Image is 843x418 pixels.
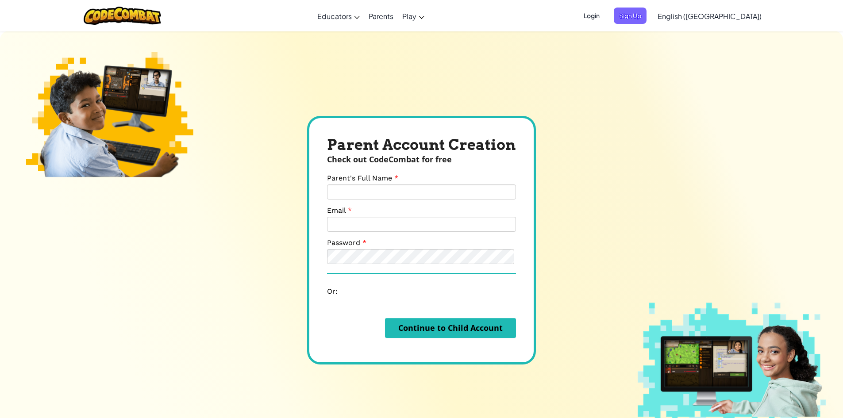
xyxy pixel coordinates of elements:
[17,52,202,177] img: Personal learning image
[614,8,647,24] button: Sign Up
[327,174,398,182] label: Parent's Full Name
[364,4,398,28] a: Parents
[327,136,516,154] div: Parent Account Creation
[327,154,516,165] div: Check out CodeCombat for free
[327,287,338,295] span: Or:
[327,238,366,247] label: Password
[578,8,605,24] button: Login
[658,12,762,21] span: English ([GEOGRAPHIC_DATA])
[398,4,429,28] a: Play
[84,7,161,25] img: CodeCombat logo
[317,12,352,21] span: Educators
[313,4,364,28] a: Educators
[327,206,352,215] label: Email
[402,12,416,21] span: Play
[385,318,516,338] button: Continue to Child Account
[338,282,437,301] iframe: Button na Mag-sign in gamit ang Google
[653,4,766,28] a: English ([GEOGRAPHIC_DATA])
